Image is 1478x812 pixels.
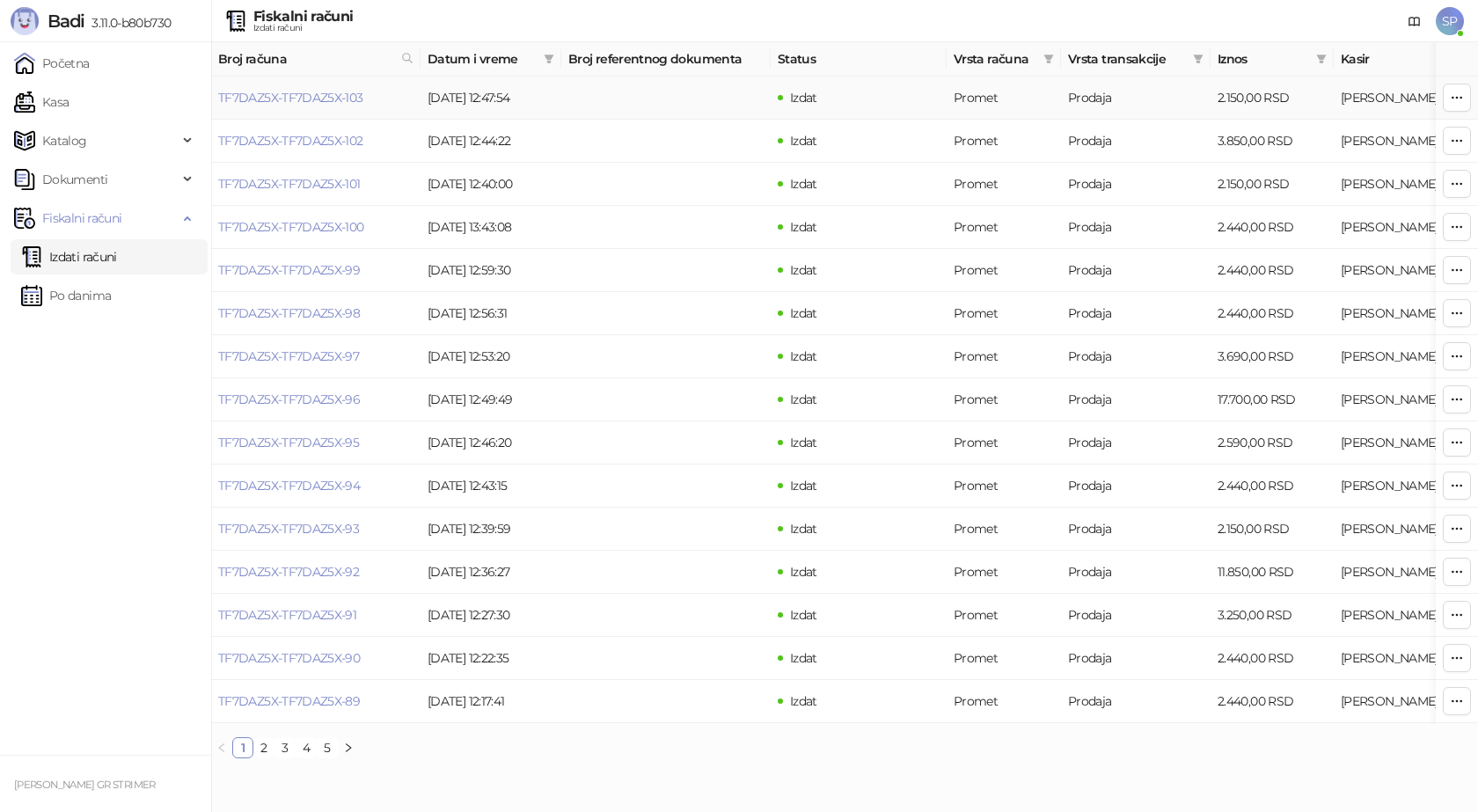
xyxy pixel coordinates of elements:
td: [DATE] 13:43:08 [421,206,561,249]
td: [DATE] 12:53:20 [421,335,561,378]
span: Izdat [790,176,817,192]
td: Prodaja [1061,594,1211,637]
span: Izdat [790,564,817,580]
a: 4 [296,738,316,757]
a: TF7DAZ5X-TF7DAZ5X-98 [218,305,360,321]
td: 2.440,00 RSD [1211,206,1334,249]
td: [DATE] 12:44:22 [421,120,561,163]
td: 2.150,00 RSD [1211,77,1334,120]
td: [DATE] 12:59:30 [421,249,561,292]
td: Promet [947,637,1061,680]
td: Prodaja [1061,465,1211,508]
td: Prodaja [1061,637,1211,680]
a: 3 [275,738,295,757]
a: TF7DAZ5X-TF7DAZ5X-101 [218,176,361,192]
span: Izdat [790,391,817,407]
td: [DATE] 12:49:49 [421,378,561,421]
span: filter [1189,46,1207,72]
td: Prodaja [1061,421,1211,465]
img: Logo [11,7,39,35]
td: TF7DAZ5X-TF7DAZ5X-95 [211,421,421,465]
span: Fiskalni računi [42,201,121,236]
td: Promet [947,77,1061,120]
a: TF7DAZ5X-TF7DAZ5X-89 [218,693,360,709]
span: Katalog [42,123,87,158]
div: Izdati računi [253,24,353,33]
a: Početna [14,46,90,81]
td: 2.150,00 RSD [1211,163,1334,206]
span: filter [1316,54,1327,64]
td: TF7DAZ5X-TF7DAZ5X-97 [211,335,421,378]
li: 2 [253,737,274,758]
span: Izdat [790,607,817,623]
a: TF7DAZ5X-TF7DAZ5X-102 [218,133,363,149]
td: [DATE] 12:36:27 [421,551,561,594]
td: Prodaja [1061,77,1211,120]
td: [DATE] 12:46:20 [421,421,561,465]
span: Badi [48,11,84,32]
a: Po danima [21,278,111,313]
button: right [338,737,359,758]
span: Izdat [790,133,817,149]
li: Sledeća strana [338,737,359,758]
td: Prodaja [1061,680,1211,723]
td: 2.440,00 RSD [1211,249,1334,292]
td: Promet [947,335,1061,378]
a: TF7DAZ5X-TF7DAZ5X-93 [218,521,359,537]
td: Prodaja [1061,551,1211,594]
span: Iznos [1218,49,1309,69]
button: left [211,737,232,758]
td: 2.440,00 RSD [1211,292,1334,335]
td: Promet [947,378,1061,421]
span: filter [540,46,558,72]
span: Broj računa [218,49,394,69]
td: TF7DAZ5X-TF7DAZ5X-102 [211,120,421,163]
span: Datum i vreme [428,49,537,69]
span: Izdat [790,693,817,709]
div: Fiskalni računi [253,10,353,24]
td: Promet [947,421,1061,465]
td: TF7DAZ5X-TF7DAZ5X-90 [211,637,421,680]
li: 4 [296,737,317,758]
td: Prodaja [1061,206,1211,249]
a: TF7DAZ5X-TF7DAZ5X-97 [218,348,359,364]
td: [DATE] 12:56:31 [421,292,561,335]
td: Promet [947,680,1061,723]
td: 3.850,00 RSD [1211,120,1334,163]
span: Izdat [790,348,817,364]
li: 3 [274,737,296,758]
td: 2.590,00 RSD [1211,421,1334,465]
td: [DATE] 12:27:30 [421,594,561,637]
th: Vrsta računa [947,42,1061,77]
td: TF7DAZ5X-TF7DAZ5X-92 [211,551,421,594]
td: [DATE] 12:40:00 [421,163,561,206]
th: Broj računa [211,42,421,77]
td: Promet [947,249,1061,292]
td: TF7DAZ5X-TF7DAZ5X-91 [211,594,421,637]
td: Prodaja [1061,508,1211,551]
td: Prodaja [1061,378,1211,421]
span: Izdat [790,305,817,321]
td: Promet [947,120,1061,163]
td: Prodaja [1061,292,1211,335]
span: filter [1193,54,1204,64]
li: 1 [232,737,253,758]
span: right [343,743,354,753]
span: Izdat [790,650,817,666]
td: TF7DAZ5X-TF7DAZ5X-96 [211,378,421,421]
td: TF7DAZ5X-TF7DAZ5X-103 [211,77,421,120]
td: Promet [947,551,1061,594]
span: filter [1313,46,1330,72]
a: 5 [318,738,337,757]
td: TF7DAZ5X-TF7DAZ5X-99 [211,249,421,292]
a: TF7DAZ5X-TF7DAZ5X-103 [218,90,363,106]
span: Vrsta računa [954,49,1036,69]
td: 17.700,00 RSD [1211,378,1334,421]
a: Izdati računi [21,239,117,274]
td: 2.440,00 RSD [1211,465,1334,508]
td: [DATE] 12:39:59 [421,508,561,551]
td: Promet [947,206,1061,249]
span: Izdat [790,219,817,235]
td: Promet [947,163,1061,206]
td: [DATE] 12:43:15 [421,465,561,508]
